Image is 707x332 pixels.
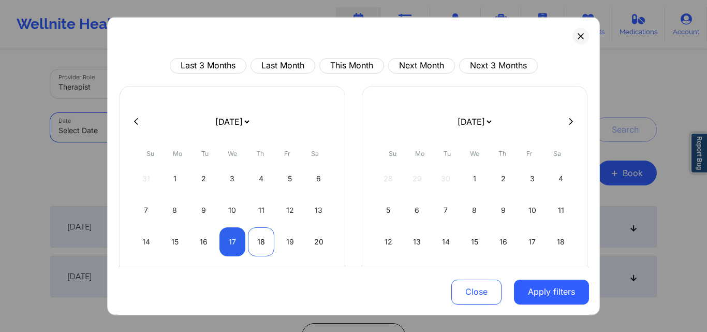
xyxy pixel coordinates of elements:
abbr: Saturday [553,149,561,157]
abbr: Tuesday [444,149,451,157]
div: Wed Oct 22 2025 [462,258,488,287]
abbr: Monday [415,149,424,157]
div: Fri Sep 26 2025 [277,258,303,287]
button: This Month [319,57,384,73]
div: Wed Sep 17 2025 [219,227,246,256]
div: Mon Sep 01 2025 [162,164,188,193]
div: Fri Oct 24 2025 [519,258,546,287]
div: Sun Oct 12 2025 [375,227,402,256]
abbr: Tuesday [201,149,209,157]
div: Thu Sep 18 2025 [248,227,274,256]
abbr: Sunday [389,149,396,157]
div: Wed Oct 15 2025 [462,227,488,256]
div: Tue Sep 23 2025 [190,258,217,287]
div: Thu Sep 04 2025 [248,164,274,193]
div: Sat Sep 13 2025 [305,195,332,224]
div: Wed Sep 24 2025 [219,258,246,287]
div: Wed Sep 10 2025 [219,195,246,224]
div: Wed Oct 08 2025 [462,195,488,224]
div: Fri Oct 10 2025 [519,195,546,224]
button: Last Month [251,57,315,73]
div: Wed Sep 03 2025 [219,164,246,193]
abbr: Saturday [311,149,319,157]
div: Tue Sep 09 2025 [190,195,217,224]
div: Thu Oct 09 2025 [490,195,517,224]
button: Next 3 Months [459,57,538,73]
div: Sat Oct 18 2025 [548,227,574,256]
div: Sat Sep 20 2025 [305,227,332,256]
button: Last 3 Months [170,57,246,73]
div: Sat Oct 04 2025 [548,164,574,193]
abbr: Friday [526,149,533,157]
abbr: Wednesday [228,149,237,157]
div: Fri Sep 05 2025 [277,164,303,193]
div: Thu Oct 02 2025 [490,164,517,193]
div: Mon Sep 08 2025 [162,195,188,224]
div: Tue Sep 02 2025 [190,164,217,193]
div: Fri Oct 03 2025 [519,164,546,193]
abbr: Sunday [146,149,154,157]
div: Mon Oct 20 2025 [404,258,431,287]
div: Mon Sep 22 2025 [162,258,188,287]
div: Mon Sep 15 2025 [162,227,188,256]
div: Thu Sep 11 2025 [248,195,274,224]
div: Fri Oct 17 2025 [519,227,546,256]
abbr: Wednesday [470,149,479,157]
div: Mon Oct 13 2025 [404,227,431,256]
div: Thu Oct 23 2025 [490,258,517,287]
div: Sat Sep 06 2025 [305,164,332,193]
button: Close [451,280,502,305]
div: Sat Oct 25 2025 [548,258,574,287]
div: Sat Oct 11 2025 [548,195,574,224]
div: Fri Sep 12 2025 [277,195,303,224]
abbr: Thursday [498,149,506,157]
div: Thu Oct 16 2025 [490,227,517,256]
div: Sat Sep 27 2025 [305,258,332,287]
div: Sun Oct 05 2025 [375,195,402,224]
abbr: Monday [173,149,182,157]
div: Tue Oct 07 2025 [433,195,459,224]
div: Sun Oct 19 2025 [375,258,402,287]
div: Sun Sep 14 2025 [133,227,159,256]
div: Sun Sep 21 2025 [133,258,159,287]
button: Next Month [388,57,455,73]
div: Fri Sep 19 2025 [277,227,303,256]
div: Sun Sep 07 2025 [133,195,159,224]
div: Tue Oct 14 2025 [433,227,459,256]
div: Mon Oct 06 2025 [404,195,431,224]
div: Wed Oct 01 2025 [462,164,488,193]
abbr: Friday [284,149,290,157]
div: Tue Oct 21 2025 [433,258,459,287]
div: Thu Sep 25 2025 [248,258,274,287]
div: Tue Sep 16 2025 [190,227,217,256]
button: Apply filters [514,280,589,305]
abbr: Thursday [256,149,264,157]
